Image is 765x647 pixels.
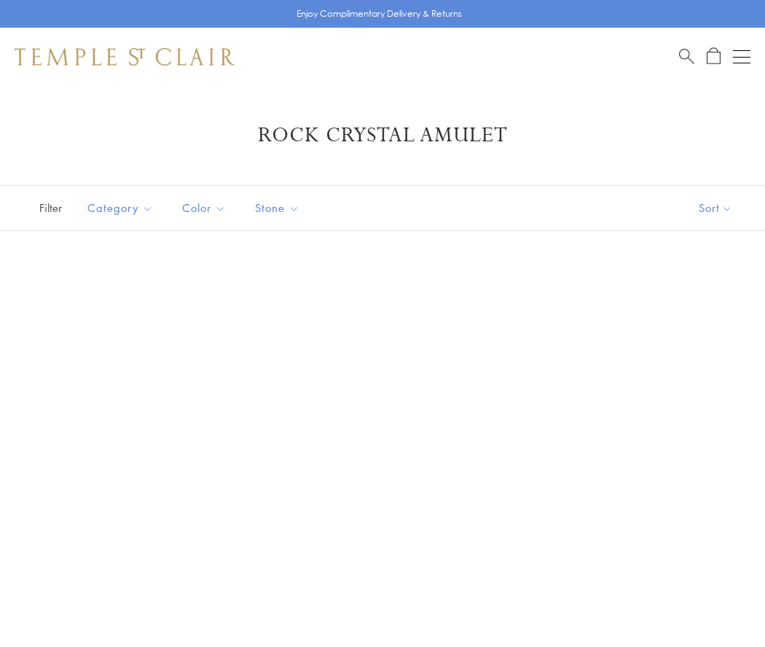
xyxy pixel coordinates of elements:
[707,47,721,66] a: Open Shopping Bag
[248,199,310,217] span: Stone
[76,192,164,224] button: Category
[36,122,729,149] h1: Rock Crystal Amulet
[171,192,237,224] button: Color
[175,199,237,217] span: Color
[733,48,750,66] button: Open navigation
[666,186,765,230] button: Show sort by
[679,47,694,66] a: Search
[297,7,462,21] p: Enjoy Complimentary Delivery & Returns
[244,192,310,224] button: Stone
[80,199,164,217] span: Category
[15,48,235,66] img: Temple St. Clair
